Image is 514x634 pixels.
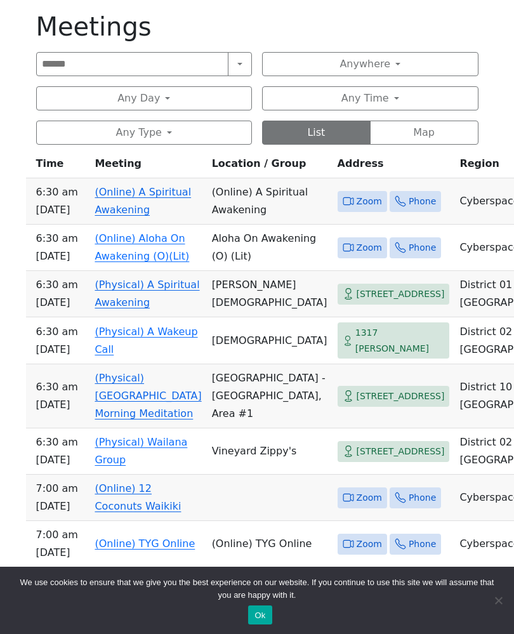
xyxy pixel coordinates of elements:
[409,490,436,506] span: Phone
[262,52,478,76] button: Anywhere
[36,378,85,396] span: 6:30 AM
[36,276,85,294] span: 6:30 AM
[36,86,253,110] button: Any Day
[95,279,199,308] a: (Physical) A Spiritual Awakening
[207,364,333,428] td: [GEOGRAPHIC_DATA] - [GEOGRAPHIC_DATA], Area #1
[355,325,445,356] span: 1317 [PERSON_NAME]
[36,11,478,42] h1: Meetings
[333,155,455,178] th: Address
[207,225,333,271] td: Aloha On Awakening (O) (Lit)
[95,436,187,466] a: (Physical) Wailana Group
[228,52,252,76] button: Search
[409,194,436,209] span: Phone
[95,372,201,419] a: (Physical) [GEOGRAPHIC_DATA] Morning Meditation
[95,482,181,512] a: (Online) 12 Coconuts Waikiki
[36,544,85,562] span: [DATE]
[207,428,333,475] td: Vineyard Zippy's
[357,444,445,459] span: [STREET_ADDRESS]
[36,323,85,341] span: 6:30 AM
[357,240,382,256] span: Zoom
[36,480,85,498] span: 7:00 AM
[26,155,90,178] th: Time
[36,396,85,414] span: [DATE]
[36,294,85,312] span: [DATE]
[248,605,272,624] button: Ok
[357,194,382,209] span: Zoom
[207,155,333,178] th: Location / Group
[207,271,333,317] td: [PERSON_NAME][DEMOGRAPHIC_DATA]
[409,240,436,256] span: Phone
[357,388,445,404] span: [STREET_ADDRESS]
[36,52,229,76] input: Search
[36,526,85,544] span: 7:00 AM
[36,341,85,359] span: [DATE]
[36,451,85,469] span: [DATE]
[357,490,382,506] span: Zoom
[357,536,382,552] span: Zoom
[207,317,333,364] td: [DEMOGRAPHIC_DATA]
[370,121,478,145] button: Map
[36,433,85,451] span: 6:30 AM
[36,201,85,219] span: [DATE]
[36,183,85,201] span: 6:30 AM
[492,594,504,607] span: No
[19,576,495,602] span: We use cookies to ensure that we give you the best experience on our website. If you continue to ...
[207,521,333,567] td: (Online) TYG Online
[262,86,478,110] button: Any Time
[95,186,191,216] a: (Online) A Spiritual Awakening
[207,178,333,225] td: (Online) A Spiritual Awakening
[89,155,206,178] th: Meeting
[95,538,195,550] a: (Online) TYG Online
[262,121,371,145] button: List
[36,248,85,265] span: [DATE]
[36,498,85,515] span: [DATE]
[357,286,445,302] span: [STREET_ADDRESS]
[36,121,253,145] button: Any Type
[409,536,436,552] span: Phone
[36,230,85,248] span: 6:30 AM
[95,326,197,355] a: (Physical) A Wakeup Call
[95,232,189,262] a: (Online) Aloha On Awakening (O)(Lit)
